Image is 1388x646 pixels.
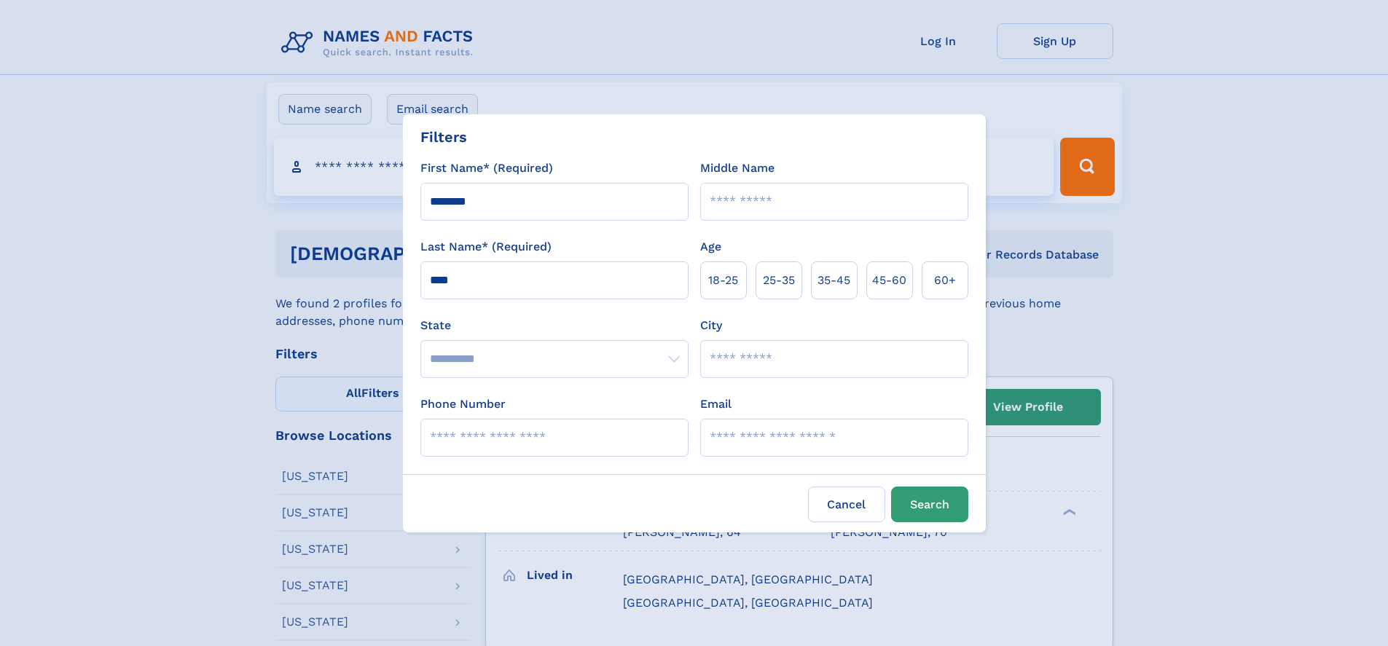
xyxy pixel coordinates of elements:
[808,487,885,522] label: Cancel
[420,159,553,177] label: First Name* (Required)
[891,487,968,522] button: Search
[420,317,689,334] label: State
[700,159,775,177] label: Middle Name
[763,272,795,289] span: 25‑35
[934,272,956,289] span: 60+
[700,395,732,413] label: Email
[420,395,506,413] label: Phone Number
[708,272,738,289] span: 18‑25
[420,238,552,256] label: Last Name* (Required)
[700,238,721,256] label: Age
[872,272,906,289] span: 45‑60
[817,272,850,289] span: 35‑45
[420,126,467,148] div: Filters
[700,317,722,334] label: City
